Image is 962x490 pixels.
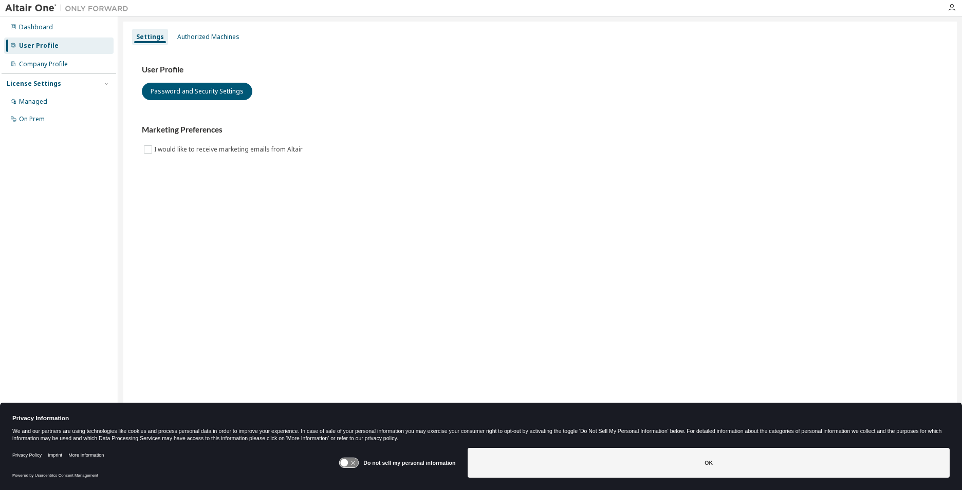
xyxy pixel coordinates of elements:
div: User Profile [19,42,59,50]
div: Company Profile [19,60,68,68]
div: Managed [19,98,47,106]
div: Settings [136,33,164,41]
button: Password and Security Settings [142,83,252,100]
div: License Settings [7,80,61,88]
div: On Prem [19,115,45,123]
div: Authorized Machines [177,33,239,41]
h3: Marketing Preferences [142,125,938,135]
label: I would like to receive marketing emails from Altair [154,143,305,156]
h3: User Profile [142,65,938,75]
div: Dashboard [19,23,53,31]
img: Altair One [5,3,134,13]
